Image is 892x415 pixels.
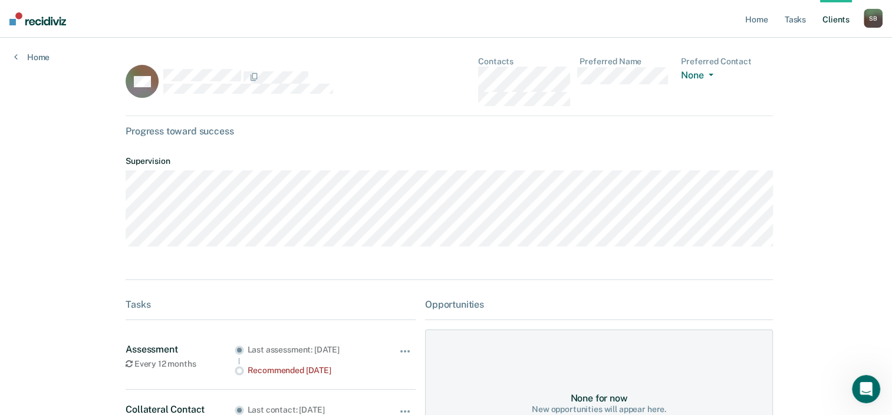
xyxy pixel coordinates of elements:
div: Last assessment: [DATE] [248,345,380,355]
button: None [681,70,717,83]
div: Assessment [126,344,234,355]
button: SB [864,9,883,28]
a: Home [14,52,50,62]
div: New opportunities will appear here. [532,404,666,414]
dt: Supervision [126,156,773,166]
div: Last contact: [DATE] [248,405,380,415]
div: None for now [570,393,627,404]
div: Tasks [126,299,416,310]
dt: Preferred Name [580,57,672,67]
div: Collateral Contact [126,404,234,415]
dt: Contacts [478,57,570,67]
div: Opportunities [425,299,773,310]
div: Progress toward success [126,126,773,137]
div: Recommended [DATE] [248,365,380,376]
dt: Preferred Contact [681,57,773,67]
div: Every 12 months [126,359,234,369]
div: S B [864,9,883,28]
img: Recidiviz [9,12,66,25]
iframe: Intercom live chat [852,375,880,403]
